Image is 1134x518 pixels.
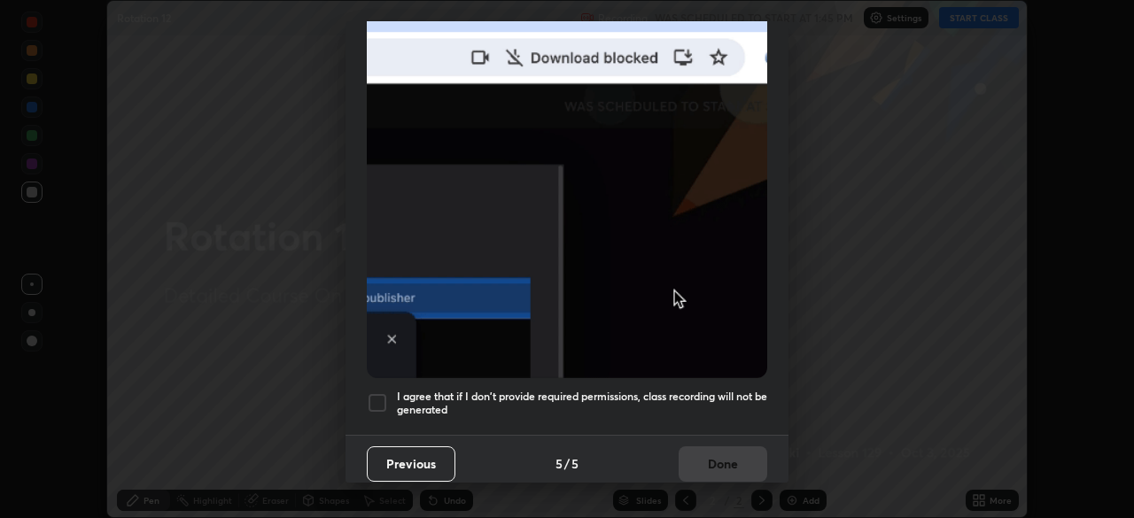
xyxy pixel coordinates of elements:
[367,446,455,482] button: Previous
[397,390,767,417] h5: I agree that if I don't provide required permissions, class recording will not be generated
[571,454,579,473] h4: 5
[564,454,570,473] h4: /
[555,454,563,473] h4: 5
